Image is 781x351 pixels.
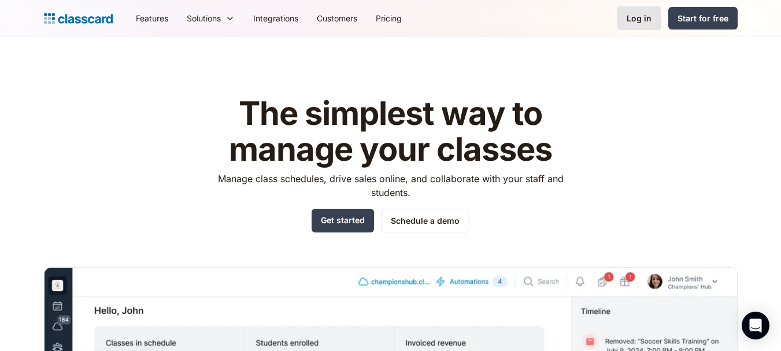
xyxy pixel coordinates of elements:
[627,12,652,24] div: Log in
[207,172,574,199] p: Manage class schedules, drive sales online, and collaborate with your staff and students.
[678,12,728,24] div: Start for free
[668,7,738,29] a: Start for free
[187,12,221,24] div: Solutions
[127,5,177,31] a: Features
[244,5,308,31] a: Integrations
[177,5,244,31] div: Solutions
[207,96,574,167] h1: The simplest way to manage your classes
[381,209,469,232] a: Schedule a demo
[617,6,661,30] a: Log in
[44,10,113,27] a: home
[742,312,769,339] div: Open Intercom Messenger
[312,209,374,232] a: Get started
[367,5,411,31] a: Pricing
[308,5,367,31] a: Customers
